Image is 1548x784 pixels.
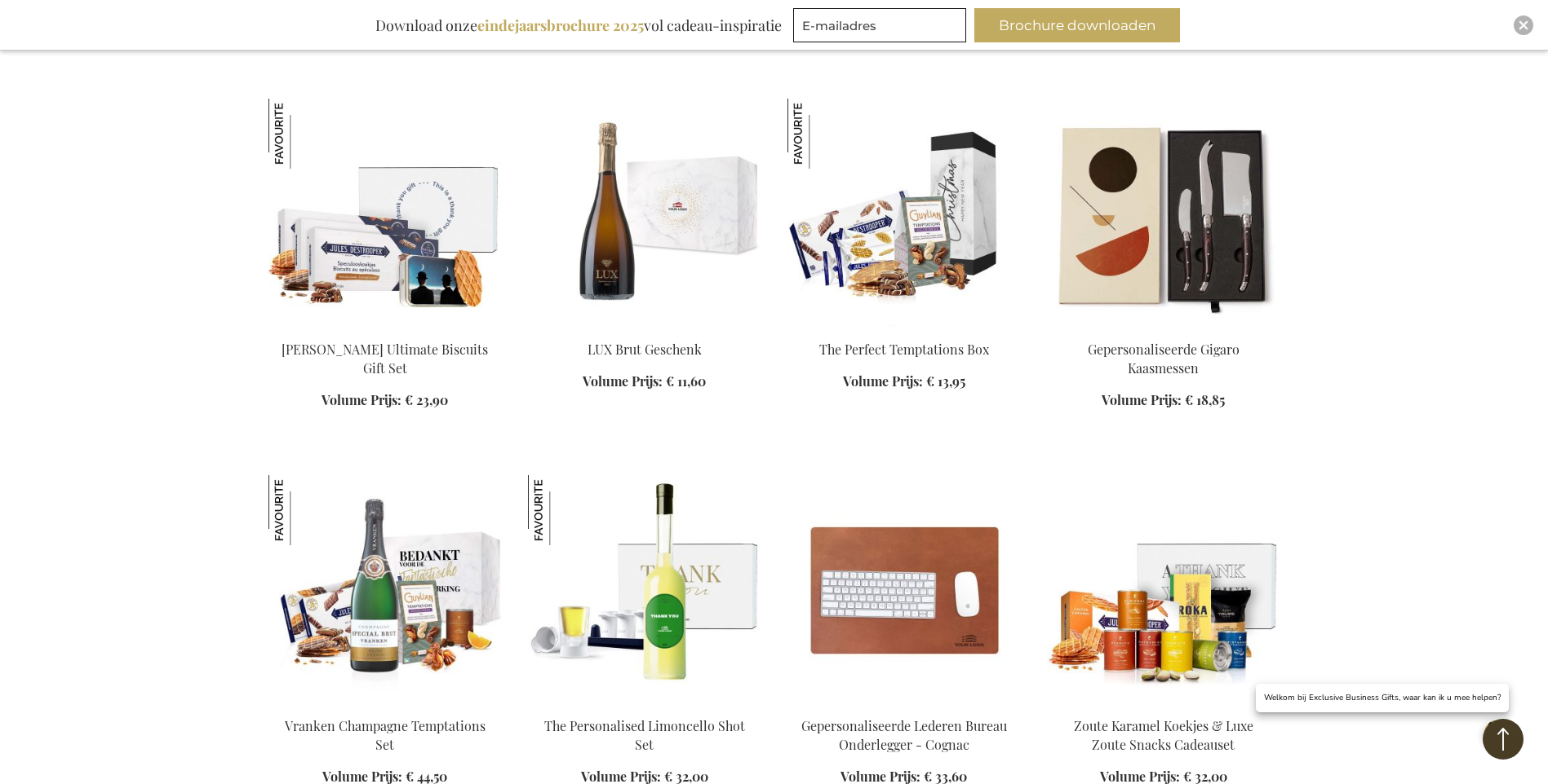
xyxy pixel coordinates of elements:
a: Personalised Gigaro Cheese Knives [1047,320,1280,336]
a: Vranken Champagne Temptations Set Vranken Champagne Temptations Set [268,697,502,712]
img: Close [1519,20,1528,30]
a: Gepersonaliseerde Gigaro Kaasmessen [1088,341,1240,377]
img: Jules Destrooper Ultimate Biscuits Gift Set [268,99,339,169]
a: The Personalised Limoncello Shot Set The Personalised Limoncello Shot Set [528,697,761,712]
a: Gepersonaliseerde Lederen Bureau Onderlegger - Cognac [801,717,1007,753]
a: Volume Prijs: € 23,90 [322,391,448,410]
img: Lux Sparkling Wine [528,99,761,327]
a: Volume Prijs: € 11,60 [583,372,706,391]
a: The Perfect Temptations Box [819,341,989,358]
a: Vranken Champagne Temptations Set [285,717,486,753]
span: € 13,95 [926,372,965,390]
a: Personalised Leather Desk Pad - Cognac [787,697,1021,712]
img: Vranken Champagne Temptations Set [268,475,339,545]
span: Volume Prijs: [843,372,923,390]
img: Jules Destrooper Ultimate Biscuits Gift Set [268,99,502,327]
a: Volume Prijs: € 18,85 [1102,391,1225,410]
a: [PERSON_NAME] Ultimate Biscuits Gift Set [282,341,488,377]
form: marketing offers and promotions [793,8,971,47]
b: eindejaarsbrochure 2025 [477,15,644,35]
span: Volume Prijs: [322,391,401,408]
a: Lux Sparkling Wine [528,320,761,336]
span: € 11,60 [666,372,706,390]
img: Personalised Leather Desk Pad - Cognac [787,475,1021,703]
a: The Personalised Limoncello Shot Set [544,717,745,753]
img: Salted Caramel Biscuits & Luxury Salty Snacks Gift Set [1047,475,1280,703]
button: Brochure downloaden [974,8,1180,42]
img: Vranken Champagne Temptations Set [268,475,502,703]
a: LUX Brut Geschenk [588,341,702,358]
img: Personalised Gigaro Cheese Knives [1047,99,1280,327]
a: The Perfect Temptations Box The Perfect Temptations Box [787,320,1021,336]
a: Zoute Karamel Koekjes & Luxe Zoute Snacks Cadeauset [1074,717,1253,753]
span: € 18,85 [1185,391,1225,408]
div: Close [1514,15,1533,35]
a: Jules Destrooper Ultimate Biscuits Gift Set Jules Destrooper Ultimate Biscuits Gift Set [268,320,502,336]
a: Volume Prijs: € 13,95 [843,372,965,391]
span: Volume Prijs: [1102,391,1182,408]
img: The Perfect Temptations Box [787,99,1021,327]
a: Salted Caramel Biscuits & Luxury Salty Snacks Gift Set [1047,697,1280,712]
input: E-mailadres [793,8,966,42]
span: Volume Prijs: [583,372,663,390]
div: Download onze vol cadeau-inspiratie [368,8,789,42]
img: The Personalised Limoncello Shot Set [528,475,598,545]
img: The Personalised Limoncello Shot Set [528,475,761,703]
img: The Perfect Temptations Box [787,99,858,169]
span: € 23,90 [405,391,448,408]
